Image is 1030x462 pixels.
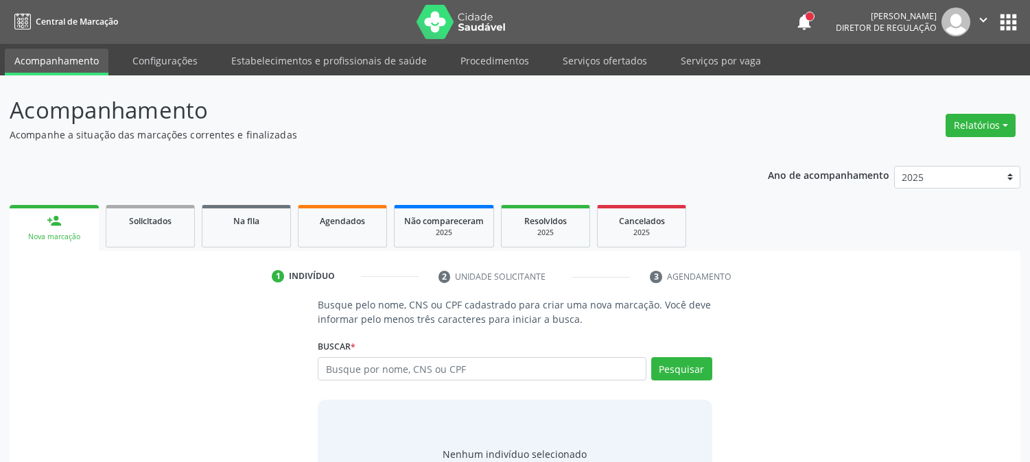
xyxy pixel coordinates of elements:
p: Acompanhe a situação das marcações correntes e finalizadas [10,127,717,142]
div: 2025 [511,228,580,238]
p: Busque pelo nome, CNS ou CPF cadastrado para criar uma nova marcação. Você deve informar pelo men... [318,297,712,326]
label: Buscar [318,336,355,357]
p: Ano de acompanhamento [768,166,889,183]
input: Busque por nome, CNS ou CPF [318,357,646,380]
div: 2025 [607,228,676,238]
div: Nenhum indivíduo selecionado [443,447,587,461]
span: Não compareceram [404,215,484,227]
button: Relatórios [946,114,1016,137]
div: Nova marcação [19,232,89,242]
button: Pesquisar [651,357,712,380]
span: Resolvidos [524,215,567,227]
div: person_add [47,213,62,228]
button:  [970,8,996,36]
a: Serviços por vaga [671,49,771,73]
div: [PERSON_NAME] [836,10,937,22]
img: img [941,8,970,36]
a: Acompanhamento [5,49,108,75]
a: Procedimentos [451,49,539,73]
div: 2025 [404,228,484,238]
span: Na fila [233,215,259,227]
button: notifications [795,12,814,32]
a: Estabelecimentos e profissionais de saúde [222,49,436,73]
a: Central de Marcação [10,10,118,33]
span: Solicitados [129,215,172,227]
span: Central de Marcação [36,16,118,27]
div: Indivíduo [289,270,335,282]
span: Agendados [320,215,365,227]
i:  [976,12,991,27]
a: Configurações [123,49,207,73]
p: Acompanhamento [10,93,717,127]
div: 1 [272,270,284,282]
a: Serviços ofertados [553,49,657,73]
span: Diretor de regulação [836,22,937,34]
span: Cancelados [619,215,665,227]
button: apps [996,10,1020,34]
